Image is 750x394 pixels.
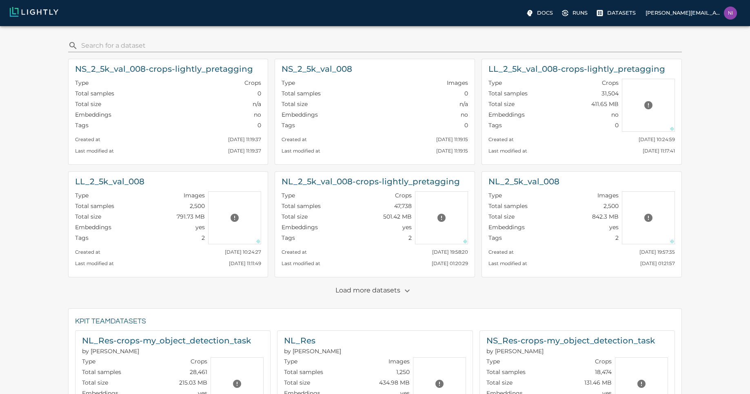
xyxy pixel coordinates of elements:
[282,111,318,119] p: Embeddings
[488,175,559,188] h6: NL_2_5k_val_008
[615,234,619,242] p: 2
[388,357,410,365] p: Images
[524,7,556,20] label: Docs
[640,261,675,266] small: [DATE] 01:21:57
[282,79,295,87] p: Type
[282,89,321,97] p: Total samples
[595,357,612,365] p: Crops
[488,223,525,231] p: Embeddings
[464,89,468,97] p: 0
[611,111,619,119] p: no
[184,191,205,199] p: Images
[179,379,207,387] p: 215.03 MB
[639,137,675,142] small: [DATE] 10:24:59
[595,368,612,376] p: 18,474
[482,59,682,165] a: LL_2_5k_val_008-crops-lightly_pretaggingTypeCropsTotal samples31,504Total size411.65 MBEmbeddings...
[459,100,468,108] p: n/a
[75,223,111,231] p: Embeddings
[431,376,448,392] button: Preview cannot be loaded. Please ensure the datasource is configured correctly and that the refer...
[75,212,101,221] p: Total size
[584,379,612,387] p: 131.46 MB
[488,148,527,154] small: Last modified at
[229,261,261,266] small: [DATE] 11:11:49
[275,59,475,165] a: NS_2_5k_val_008TypeImagesTotal samples0Total sizen/aEmbeddingsnoTags0Created at[DATE] 11:19:15Las...
[615,121,619,129] p: 0
[488,212,515,221] p: Total size
[601,89,619,97] p: 31,504
[257,89,261,97] p: 0
[75,62,253,75] h6: NS_2_5k_val_008-crops-lightly_pretagging
[82,348,139,355] span: Bibhas Dash (KPIT)
[75,261,114,266] small: Last modified at
[559,7,591,20] a: Runs
[284,334,341,347] h6: NL_Res
[284,357,297,365] p: Type
[432,249,468,255] small: [DATE] 19:58:20
[282,62,352,75] h6: NS_2_5k_val_008
[486,368,526,376] p: Total samples
[75,121,89,129] p: Tags
[190,368,207,376] p: 28,461
[486,379,513,387] p: Total size
[609,223,619,231] p: yes
[592,212,619,221] p: 842.3 MB
[253,100,261,108] p: n/a
[646,9,721,17] p: [PERSON_NAME][EMAIL_ADDRESS][DOMAIN_NAME]
[10,7,58,17] img: Lightly
[75,100,101,108] p: Total size
[537,9,553,17] p: Docs
[282,175,460,188] h6: NL_2_5k_val_008-crops-lightly_pretagging
[488,261,527,266] small: Last modified at
[282,261,320,266] small: Last modified at
[488,249,514,255] small: Created at
[488,89,528,97] p: Total samples
[75,137,100,142] small: Created at
[282,234,295,242] p: Tags
[597,191,619,199] p: Images
[282,137,307,142] small: Created at
[68,171,268,277] a: LL_2_5k_val_008TypeImagesTotal samples2,500Total size791.73 MBEmbeddingsyesTags2Preview cannot be...
[591,100,619,108] p: 411.65 MB
[282,202,321,210] p: Total samples
[228,137,261,142] small: [DATE] 11:19:37
[594,7,639,20] label: Datasets
[284,368,323,376] p: Total samples
[432,261,468,266] small: [DATE] 01:20:29
[202,234,205,242] p: 2
[383,212,412,221] p: 501.42 MB
[488,191,502,199] p: Type
[191,357,207,365] p: Crops
[282,212,308,221] p: Total size
[226,210,243,226] button: Preview cannot be loaded. Please ensure the datasource is configured correctly and that the refer...
[464,121,468,129] p: 0
[488,100,515,108] p: Total size
[607,9,636,17] p: Datasets
[488,234,502,242] p: Tags
[229,376,245,392] button: Preview cannot be loaded. Please ensure the datasource is configured correctly and that the refer...
[75,315,675,328] h6: KPIT team Datasets
[68,59,268,165] a: NS_2_5k_val_008-crops-lightly_pretaggingTypeCropsTotal samples0Total sizen/aEmbeddingsnoTags0Crea...
[488,121,502,129] p: Tags
[284,348,341,355] span: Bibhas Dash (KPIT)
[379,379,410,387] p: 434.98 MB
[486,334,655,347] h6: NS_Res-crops-my_object_detection_task
[75,148,114,154] small: Last modified at
[447,79,468,87] p: Images
[190,202,205,210] p: 2,500
[488,202,528,210] p: Total samples
[394,202,412,210] p: 47,738
[408,234,412,242] p: 2
[82,334,251,347] h6: NL_Res-crops-my_object_detection_task
[75,79,89,87] p: Type
[75,111,111,119] p: Embeddings
[82,357,95,365] p: Type
[486,357,500,365] p: Type
[282,148,320,154] small: Last modified at
[275,171,475,277] a: NL_2_5k_val_008-crops-lightly_pretaggingTypeCropsTotal samples47,738Total size501.42 MBEmbeddings...
[396,368,410,376] p: 1,250
[82,368,121,376] p: Total samples
[282,249,307,255] small: Created at
[177,212,205,221] p: 791.73 MB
